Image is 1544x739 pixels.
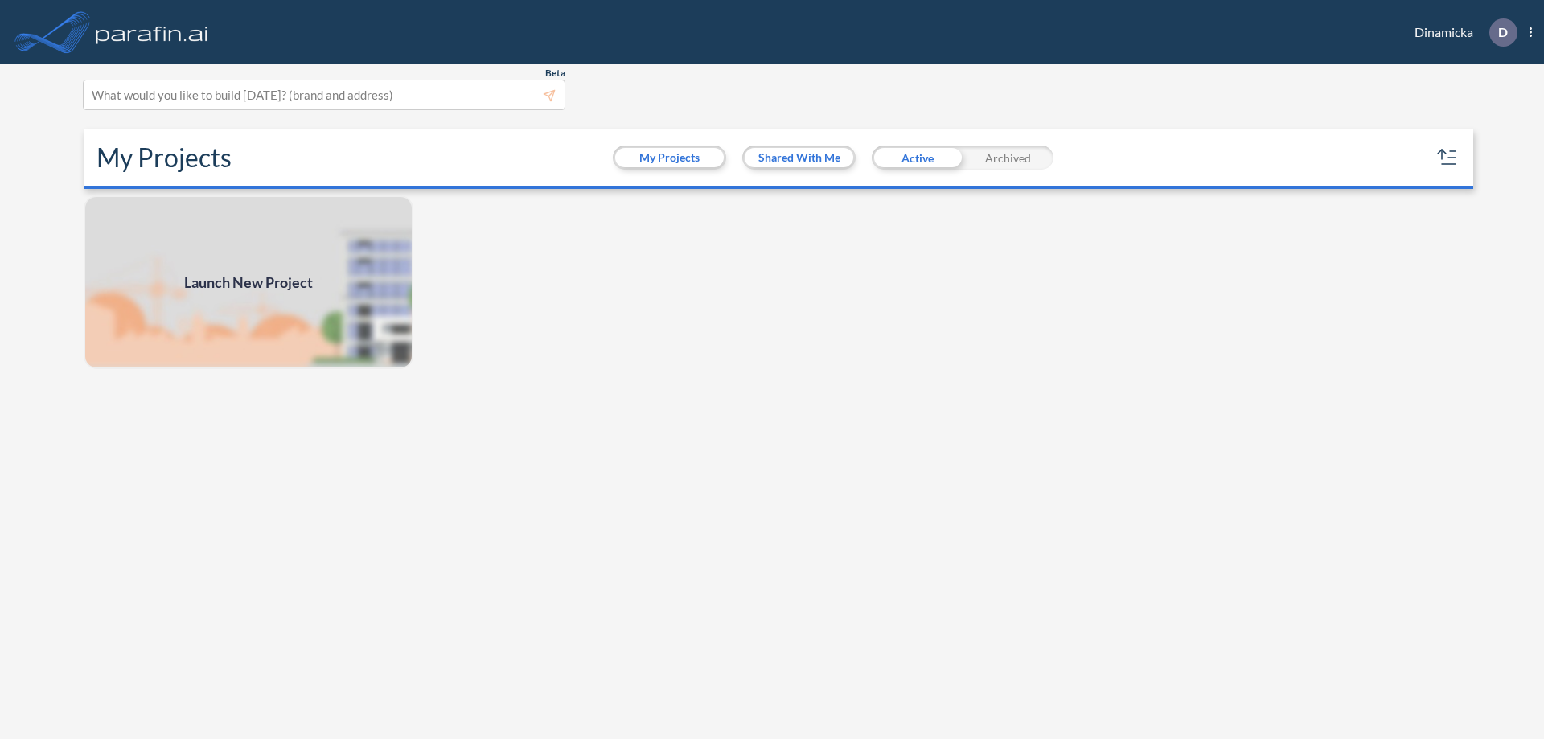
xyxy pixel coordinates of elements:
[963,146,1053,170] div: Archived
[745,148,853,167] button: Shared With Me
[615,148,724,167] button: My Projects
[84,195,413,369] img: add
[1498,25,1508,39] p: D
[184,272,313,294] span: Launch New Project
[545,67,565,80] span: Beta
[872,146,963,170] div: Active
[92,16,211,48] img: logo
[84,195,413,369] a: Launch New Project
[1435,145,1460,170] button: sort
[96,142,232,173] h2: My Projects
[1390,18,1532,47] div: Dinamicka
